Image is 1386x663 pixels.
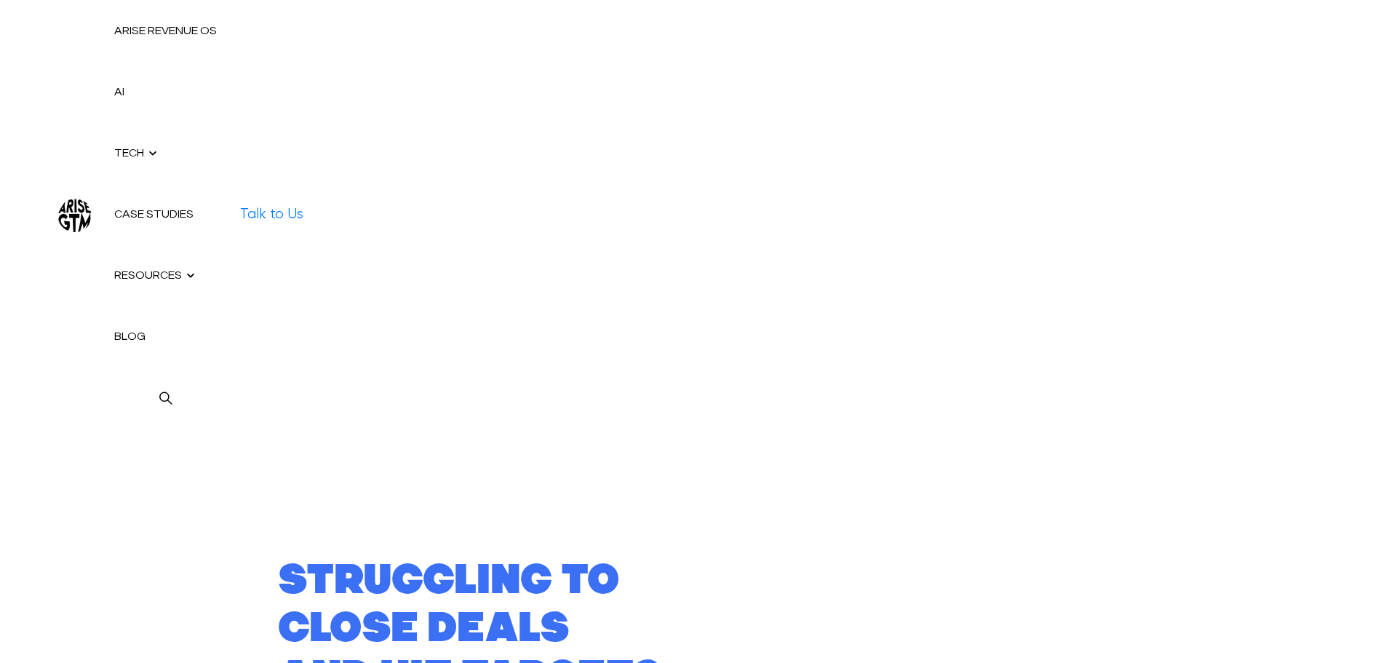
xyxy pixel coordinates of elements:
a: RESOURCES [103,245,228,306]
span: TECH [114,147,144,159]
a: BLOG [103,306,228,367]
a: CASE STUDIES [103,183,228,245]
img: ARISE GTM logo [58,196,91,232]
a: Talk to Us [240,205,303,225]
a: AI [103,61,228,122]
a: TECH [103,122,228,183]
span: RESOURCES [114,269,182,281]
